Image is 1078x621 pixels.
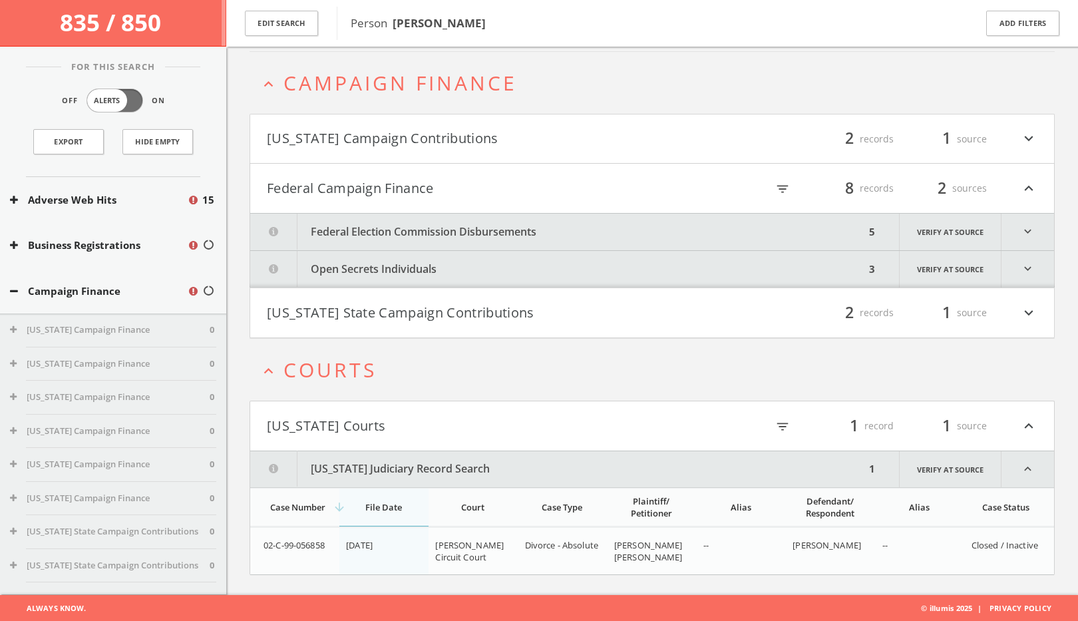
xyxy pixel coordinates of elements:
div: record [814,415,894,437]
span: 1 [936,127,957,150]
div: Plaintiff/ Petitioner [614,495,689,519]
button: [US_STATE] Campaign Contributions [267,128,652,150]
button: [US_STATE] Campaign Finance [10,391,210,404]
div: records [814,128,894,150]
i: expand_more [1020,128,1037,150]
button: [US_STATE] Campaign Finance [10,492,210,505]
div: Alias [703,501,778,513]
a: Export [33,129,104,154]
span: 0 [210,458,214,471]
span: [PERSON_NAME] [PERSON_NAME] [614,539,683,563]
span: 1 [936,414,957,437]
div: grid [250,527,1054,574]
i: expand_more [1020,302,1037,324]
i: expand_less [1020,415,1037,437]
div: source [907,302,987,324]
button: [US_STATE] State Campaign Contributions [267,302,652,324]
span: | [972,603,987,613]
div: Case Status [972,501,1041,513]
span: Off [62,95,78,106]
div: Defendant/ Respondent [793,495,867,519]
span: 15 [202,192,214,208]
span: 0 [210,525,214,538]
span: Divorce - Absolute [525,539,598,551]
i: expand_less [260,75,277,93]
button: [US_STATE] Campaign Finance [10,357,210,371]
span: [DATE] [346,539,373,551]
span: 0 [210,492,214,505]
button: Adverse Web Hits [10,192,187,208]
span: On [152,95,165,106]
span: Courts [283,356,377,383]
span: 2 [210,592,214,606]
div: sources [907,177,987,200]
i: expand_less [260,362,277,380]
div: Alias [882,501,957,513]
button: [US_STATE] Judiciary Record Search [250,451,865,487]
span: Person [351,15,486,31]
button: [US_STATE] Campaign Finance [10,458,210,471]
div: records [814,177,894,200]
span: 1 [844,414,864,437]
a: Verify at source [899,251,1001,288]
button: Open Secrets Individuals [250,251,865,288]
div: Case Number [264,501,331,513]
span: -- [882,539,888,551]
button: [US_STATE] Campaign Finance [10,323,210,337]
button: Federal Election Commission Disbursements [250,214,865,250]
button: [US_STATE] Campaign Contributions [10,592,210,606]
i: arrow_downward [333,501,346,514]
span: 0 [210,425,214,438]
button: [US_STATE] Campaign Finance [10,425,210,438]
span: 0 [210,323,214,337]
button: Business Registrations [10,238,187,253]
div: source [907,128,987,150]
div: Case Type [525,501,600,513]
span: Campaign Finance [283,69,517,97]
button: [US_STATE] State Campaign Contributions [10,525,210,538]
span: [PERSON_NAME] Circuit Court [435,539,504,563]
div: Court [435,501,510,513]
a: Privacy Policy [989,603,1051,613]
div: File Date [346,501,421,513]
i: expand_more [1001,214,1054,250]
div: records [814,302,894,324]
i: filter_list [775,419,790,434]
b: [PERSON_NAME] [393,15,486,31]
button: [US_STATE] Courts [267,415,652,437]
span: [PERSON_NAME] [793,539,861,551]
button: Hide Empty [122,129,193,154]
button: Campaign Finance [10,284,187,299]
span: -- [703,539,709,551]
i: expand_less [1020,177,1037,200]
div: source [907,415,987,437]
div: 3 [865,251,879,288]
span: 0 [210,559,214,572]
span: 2 [839,301,860,324]
button: expand_lessCampaign Finance [260,72,1055,94]
span: Closed / Inactive [972,539,1038,551]
div: 1 [865,451,879,487]
a: Verify at source [899,214,1001,250]
span: 2 [932,176,952,200]
a: Verify at source [899,451,1001,487]
button: Add Filters [986,11,1059,37]
span: 02-C-99-056858 [264,539,325,551]
span: 0 [210,391,214,404]
span: 835 / 850 [60,7,166,38]
span: 1 [936,301,957,324]
i: expand_more [1001,251,1054,288]
span: 2 [839,127,860,150]
i: filter_list [775,182,790,196]
button: expand_lessCourts [260,359,1055,381]
button: [US_STATE] State Campaign Contributions [10,559,210,572]
div: 5 [865,214,879,250]
button: Federal Campaign Finance [267,177,652,200]
i: expand_less [1001,451,1054,487]
span: For This Search [61,61,165,74]
span: 0 [210,357,214,371]
button: Edit Search [245,11,318,37]
span: 8 [839,176,860,200]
